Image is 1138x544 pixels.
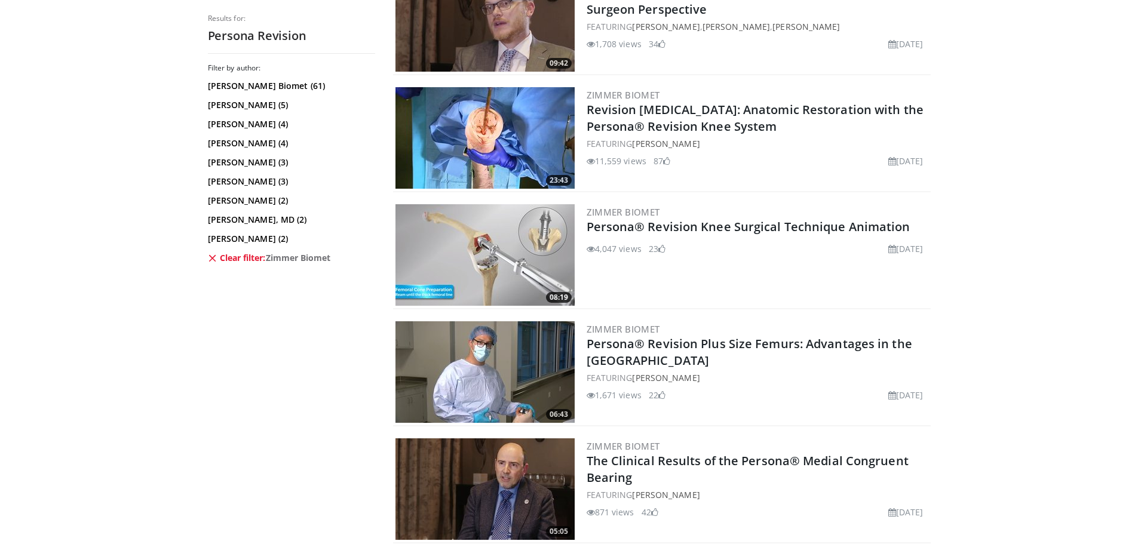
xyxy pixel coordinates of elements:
[208,233,372,245] a: [PERSON_NAME] (2)
[587,155,646,167] li: 11,559 views
[587,242,642,255] li: 4,047 views
[587,38,642,50] li: 1,708 views
[395,321,575,423] img: df77930c-0056-4ad4-a907-330bc2ba0e6b.300x170_q85_crop-smart_upscale.jpg
[395,204,575,306] a: 08:19
[587,323,660,335] a: Zimmer Biomet
[587,219,910,235] a: Persona® Revision Knee Surgical Technique Animation
[208,195,372,207] a: [PERSON_NAME] (2)
[649,38,665,50] li: 34
[546,58,572,69] span: 09:42
[642,506,658,518] li: 42
[587,137,928,150] div: FEATURING
[266,252,331,264] span: Zimmer Biomet
[395,204,575,306] img: d7fe0750-3ee2-4589-9fb8-fddcb32a911b.300x170_q85_crop-smart_upscale.jpg
[395,321,575,423] a: 06:43
[632,138,700,149] a: [PERSON_NAME]
[632,489,700,500] a: [PERSON_NAME]
[888,242,924,255] li: [DATE]
[395,87,575,189] a: 23:43
[888,389,924,401] li: [DATE]
[888,506,924,518] li: [DATE]
[888,38,924,50] li: [DATE]
[587,488,928,501] div: FEATURING
[632,21,700,32] a: [PERSON_NAME]
[587,371,928,384] div: FEATURING
[587,453,909,485] a: The Clinical Results of the Persona® Medial Congruent Bearing
[546,409,572,420] span: 06:43
[208,118,372,130] a: [PERSON_NAME] (4)
[772,21,840,32] a: [PERSON_NAME]
[208,80,372,92] a: [PERSON_NAME] Biomet (61)
[649,389,665,401] li: 22
[546,292,572,303] span: 08:19
[587,89,660,101] a: Zimmer Biomet
[208,156,372,168] a: [PERSON_NAME] (3)
[208,214,372,226] a: [PERSON_NAME], MD (2)
[208,176,372,188] a: [PERSON_NAME] (3)
[395,438,575,540] a: 05:05
[546,526,572,537] span: 05:05
[632,372,700,383] a: [PERSON_NAME]
[888,155,924,167] li: [DATE]
[587,206,660,218] a: Zimmer Biomet
[587,20,928,33] div: FEATURING , ,
[649,242,665,255] li: 23
[587,440,660,452] a: Zimmer Biomet
[395,438,575,540] img: ffedded7-5cec-4085-8190-4c1341fb4931.300x170_q85_crop-smart_upscale.jpg
[587,336,912,368] a: Persona®​ Revision Plus Size Femurs: Advantages in the [GEOGRAPHIC_DATA]
[587,506,634,518] li: 871 views
[546,175,572,186] span: 23:43
[587,389,642,401] li: 1,671 views
[208,14,375,23] p: Results for:
[703,21,770,32] a: [PERSON_NAME]
[654,155,670,167] li: 87
[587,102,924,134] a: Revision [MEDICAL_DATA]: Anatomic Restoration with the Persona® Revision Knee System
[395,87,575,189] img: 82aed814-74a6-417c-912b-6e8fe9b5b7d4.300x170_q85_crop-smart_upscale.jpg
[208,99,372,111] a: [PERSON_NAME] (5)
[208,28,375,44] h2: Persona Revision
[208,252,372,264] a: Clear filter:Zimmer Biomet
[208,137,372,149] a: [PERSON_NAME] (4)
[208,63,375,73] h3: Filter by author:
